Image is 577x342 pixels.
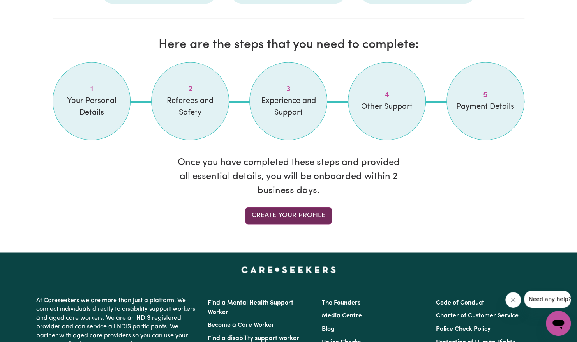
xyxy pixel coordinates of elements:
[436,326,491,332] a: Police Check Policy
[436,312,519,319] a: Charter of Customer Service
[456,89,515,101] span: Step 5
[546,311,571,336] iframe: Button to launch messaging window
[436,299,484,306] a: Code of Conduct
[524,291,571,308] iframe: Message from company
[62,83,121,95] span: Step 1
[322,312,362,319] a: Media Centre
[245,207,332,224] a: Create your profile
[322,326,335,332] a: Blog
[173,156,404,198] p: Once you have completed these steps and provided all essential details, you will be onboarded wit...
[456,101,515,113] span: Payment Details
[358,101,416,113] span: Other Support
[161,95,219,119] span: Referees and Safety
[241,266,336,273] a: Careseekers home page
[53,37,524,52] h2: Here are the steps that you need to complete:
[259,95,318,119] span: Experience and Support
[322,299,360,306] a: The Founders
[5,5,47,12] span: Need any help?
[208,335,299,341] a: Find a disability support worker
[208,322,274,328] a: Become a Care Worker
[62,95,121,119] span: Your Personal Details
[259,83,318,95] span: Step 3
[208,299,293,315] a: Find a Mental Health Support Worker
[161,83,219,95] span: Step 2
[358,89,416,101] span: Step 4
[505,292,521,308] iframe: Close message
